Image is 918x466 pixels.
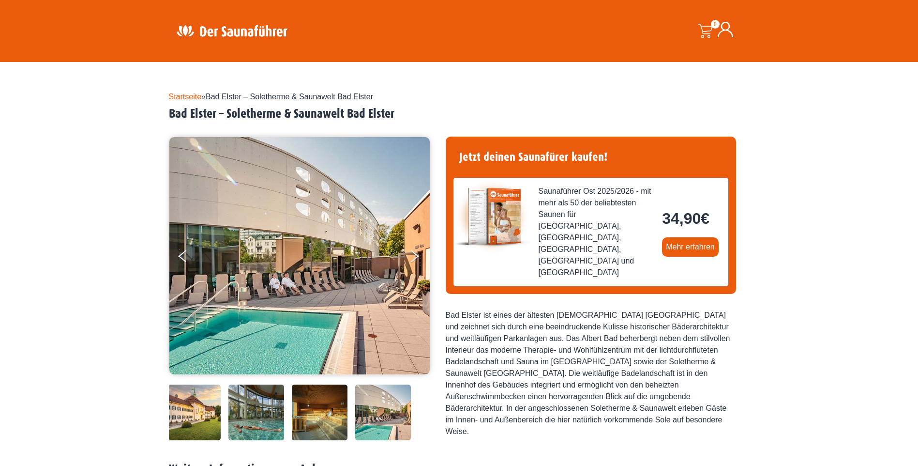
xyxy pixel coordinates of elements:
span: € [701,210,709,227]
img: der-saunafuehrer-2025-ost.jpg [453,178,531,255]
span: Bad Elster – Soletherme & Saunawelt Bad Elster [206,93,373,101]
h4: Jetzt deinen Saunafürer kaufen! [453,144,728,170]
span: 0 [711,20,720,29]
a: Mehr erfahren [662,237,719,257]
div: Bad Elster ist eines der ältesten [DEMOGRAPHIC_DATA] [GEOGRAPHIC_DATA] und zeichnet sich durch ei... [446,310,736,437]
h2: Bad Elster – Soletherme & Saunawelt Bad Elster [169,107,750,122]
button: Next [409,246,433,270]
span: Saunaführer Ost 2025/2026 - mit mehr als 50 der beliebtesten Saunen für [GEOGRAPHIC_DATA], [GEOGR... [539,186,655,279]
button: Previous [179,246,203,270]
bdi: 34,90 [662,210,709,227]
a: Startseite [169,93,202,101]
span: » [169,93,373,101]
